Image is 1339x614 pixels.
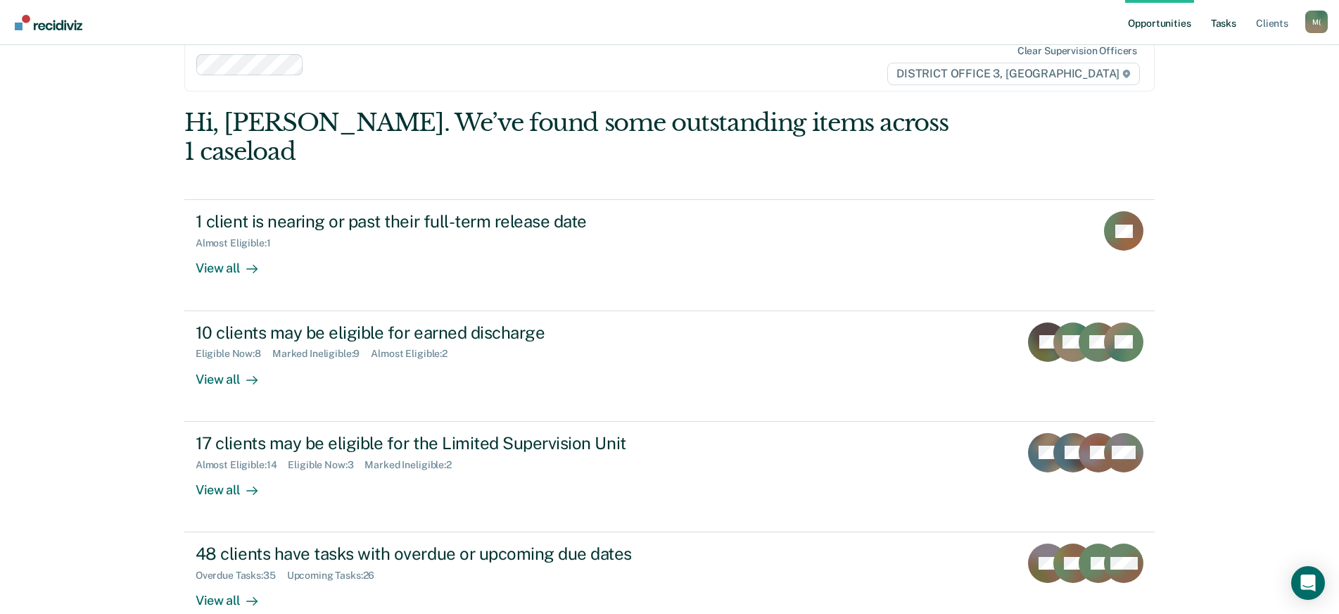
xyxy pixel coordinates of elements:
[184,422,1155,532] a: 17 clients may be eligible for the Limited Supervision UnitAlmost Eligible:14Eligible Now:3Marked...
[272,348,371,360] div: Marked Ineligible : 9
[1017,45,1137,57] div: Clear supervision officers
[364,459,462,471] div: Marked Ineligible : 2
[196,249,274,277] div: View all
[15,15,82,30] img: Recidiviz
[1305,11,1328,33] button: Profile dropdown button
[196,237,282,249] div: Almost Eligible : 1
[184,311,1155,422] a: 10 clients may be eligible for earned dischargeEligible Now:8Marked Ineligible:9Almost Eligible:2...
[196,570,287,582] div: Overdue Tasks : 35
[371,348,459,360] div: Almost Eligible : 2
[196,360,274,387] div: View all
[196,211,690,232] div: 1 client is nearing or past their full-term release date
[196,470,274,498] div: View all
[196,459,288,471] div: Almost Eligible : 14
[288,459,364,471] div: Eligible Now : 3
[887,63,1140,85] span: DISTRICT OFFICE 3, [GEOGRAPHIC_DATA]
[196,544,690,564] div: 48 clients have tasks with overdue or upcoming due dates
[196,582,274,609] div: View all
[196,433,690,453] div: 17 clients may be eligible for the Limited Supervision Unit
[1291,566,1325,600] div: Open Intercom Messenger
[196,322,690,343] div: 10 clients may be eligible for earned discharge
[184,108,960,166] div: Hi, [PERSON_NAME]. We’ve found some outstanding items across 1 caseload
[1305,11,1328,33] div: M (
[184,199,1155,311] a: 1 client is nearing or past their full-term release dateAlmost Eligible:1View all
[287,570,386,582] div: Upcoming Tasks : 26
[196,348,272,360] div: Eligible Now : 8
